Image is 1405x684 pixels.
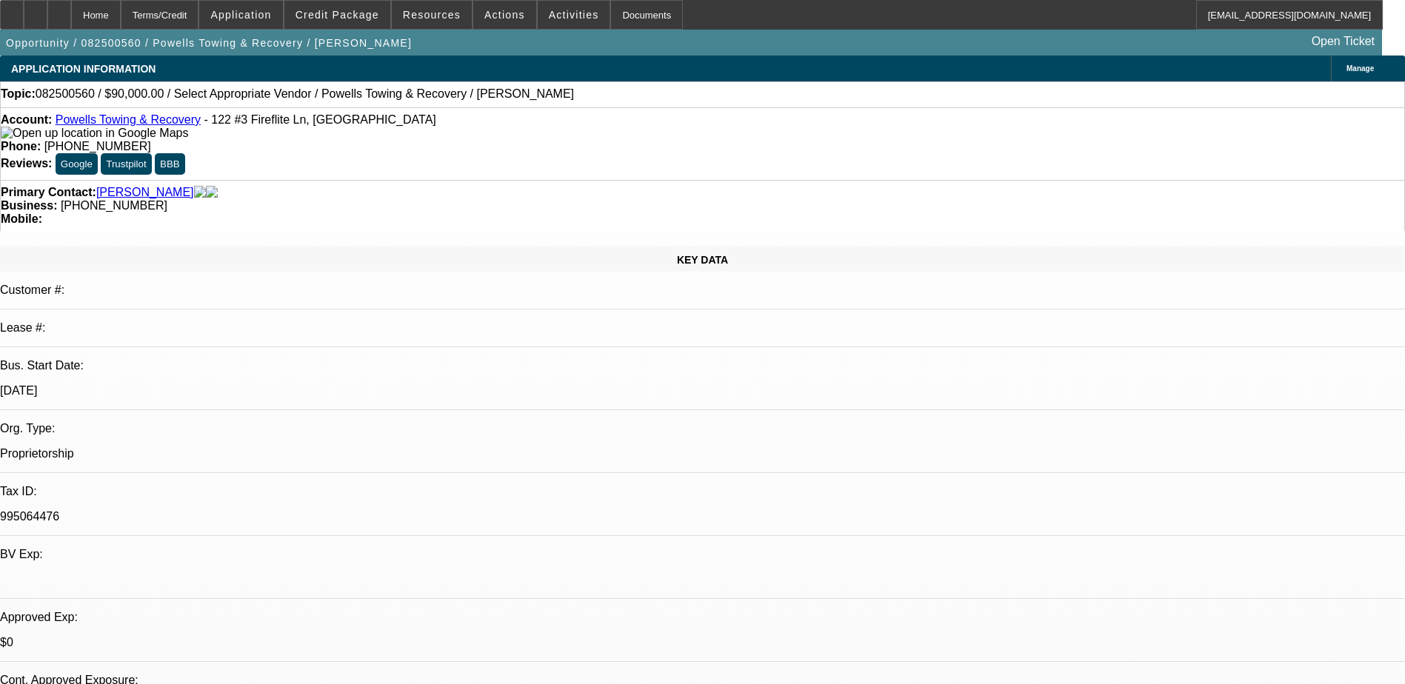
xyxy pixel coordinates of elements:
[56,153,98,175] button: Google
[56,113,201,126] a: Powells Towing & Recovery
[11,63,156,75] span: APPLICATION INFORMATION
[36,87,574,101] span: 082500560 / $90,000.00 / Select Appropriate Vendor / Powells Towing & Recovery / [PERSON_NAME]
[1346,64,1374,73] span: Manage
[538,1,610,29] button: Activities
[206,186,218,199] img: linkedin-icon.png
[1,199,57,212] strong: Business:
[1,186,96,199] strong: Primary Contact:
[1,127,188,140] img: Open up location in Google Maps
[1,157,52,170] strong: Reviews:
[1,212,42,225] strong: Mobile:
[6,37,412,49] span: Opportunity / 082500560 / Powells Towing & Recovery / [PERSON_NAME]
[1,127,188,139] a: View Google Maps
[677,254,728,266] span: KEY DATA
[392,1,472,29] button: Resources
[484,9,525,21] span: Actions
[1,113,52,126] strong: Account:
[403,9,461,21] span: Resources
[101,153,151,175] button: Trustpilot
[155,153,185,175] button: BBB
[44,140,151,152] span: [PHONE_NUMBER]
[549,9,599,21] span: Activities
[296,9,379,21] span: Credit Package
[96,186,194,199] a: [PERSON_NAME]
[199,1,282,29] button: Application
[1,87,36,101] strong: Topic:
[284,1,390,29] button: Credit Package
[1,140,41,152] strong: Phone:
[1306,29,1381,54] a: Open Ticket
[210,9,271,21] span: Application
[61,199,167,212] span: [PHONE_NUMBER]
[194,186,206,199] img: facebook-icon.png
[204,113,435,126] span: - 122 #3 Fireflite Ln, [GEOGRAPHIC_DATA]
[473,1,536,29] button: Actions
